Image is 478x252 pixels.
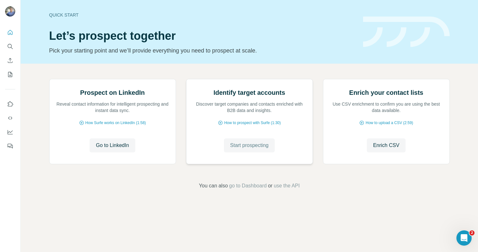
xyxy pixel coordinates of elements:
h2: Prospect on LinkedIn [80,88,145,97]
button: Use Surfe on LinkedIn [5,98,15,110]
button: go to Dashboard [229,182,266,190]
button: Dashboard [5,126,15,138]
span: How Surfe works on LinkedIn (1:58) [85,120,146,126]
button: Feedback [5,140,15,152]
span: How to upload a CSV (2:59) [366,120,413,126]
img: banner [363,17,450,47]
button: Start prospecting [224,138,275,152]
button: Enrich CSV [5,55,15,66]
span: 2 [469,230,475,235]
h2: Enrich your contact lists [349,88,423,97]
p: Discover target companies and contacts enriched with B2B data and insights. [193,101,306,114]
div: Quick start [49,12,355,18]
p: Reveal contact information for intelligent prospecting and instant data sync. [56,101,169,114]
p: Pick your starting point and we’ll provide everything you need to prospect at scale. [49,46,355,55]
span: Enrich CSV [373,142,400,149]
button: My lists [5,69,15,80]
button: Search [5,41,15,52]
button: use the API [274,182,300,190]
span: You can also [199,182,228,190]
span: Start prospecting [230,142,269,149]
button: Quick start [5,27,15,38]
h1: Let’s prospect together [49,30,355,42]
button: Enrich CSV [367,138,406,152]
iframe: Intercom live chat [456,230,472,246]
button: Use Surfe API [5,112,15,124]
img: Avatar [5,6,15,17]
span: or [268,182,273,190]
p: Use CSV enrichment to confirm you are using the best data available. [330,101,443,114]
span: Go to LinkedIn [96,142,129,149]
h2: Identify target accounts [213,88,285,97]
span: How to prospect with Surfe (1:30) [224,120,281,126]
button: Go to LinkedIn [90,138,135,152]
